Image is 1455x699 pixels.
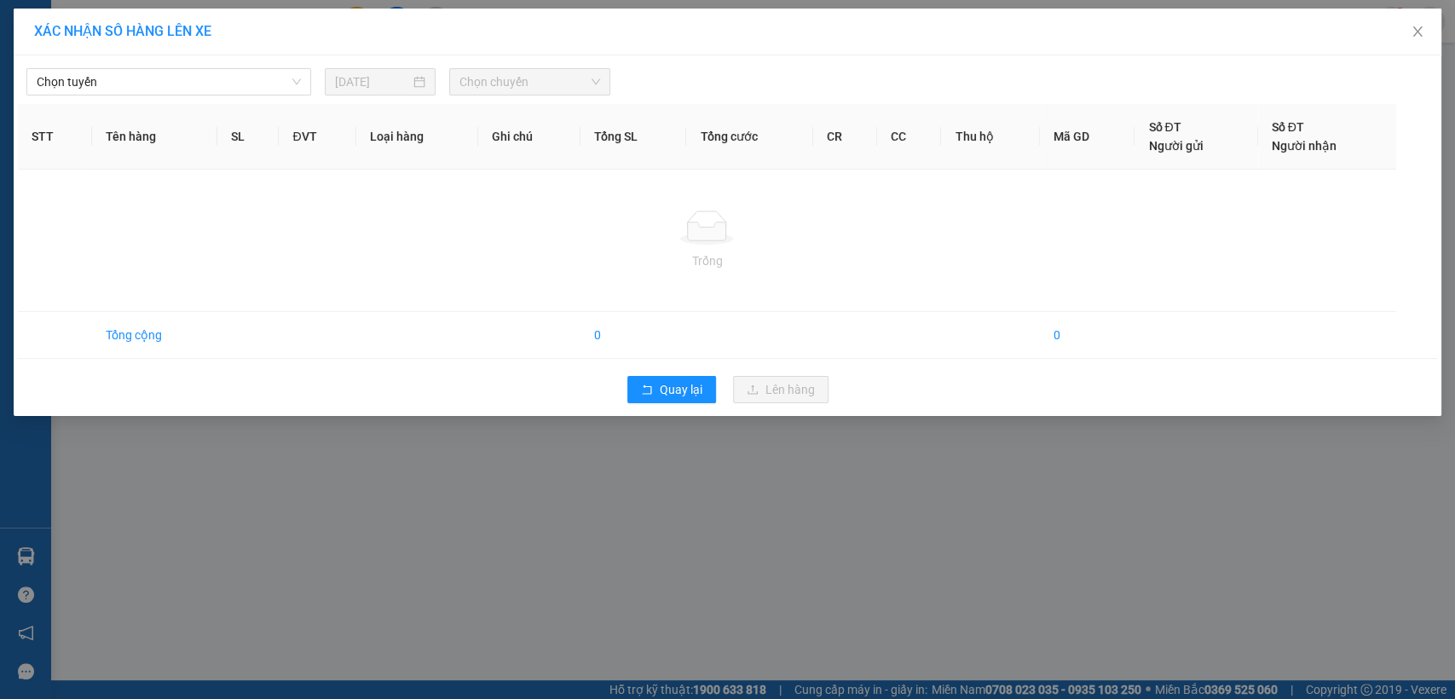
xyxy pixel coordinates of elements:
button: Close [1394,9,1441,56]
th: CC [877,104,941,170]
button: uploadLên hàng [733,376,829,403]
button: rollbackQuay lại [627,376,716,403]
th: Thu hộ [941,104,1040,170]
span: close [1411,25,1424,38]
span: Người nhận [1272,139,1337,153]
th: Tổng cước [686,104,813,170]
th: ĐVT [279,104,355,170]
th: STT [18,104,92,170]
span: rollback [641,384,653,397]
span: Quay lại [660,380,702,399]
th: SL [217,104,279,170]
input: 13/08/2025 [335,72,410,91]
span: Chọn chuyến [459,69,599,95]
span: XÁC NHẬN SỐ HÀNG LÊN XE [34,23,211,39]
th: Mã GD [1040,104,1135,170]
th: Tên hàng [92,104,217,170]
th: Tổng SL [580,104,687,170]
th: CR [813,104,877,170]
span: Chọn tuyến [37,69,301,95]
span: Người gửi [1148,139,1203,153]
div: Trống [32,251,1383,270]
th: Ghi chú [478,104,580,170]
span: Số ĐT [1272,120,1304,134]
span: Số ĐT [1148,120,1181,134]
td: 0 [1040,312,1135,359]
td: Tổng cộng [92,312,217,359]
th: Loại hàng [356,104,478,170]
td: 0 [580,312,687,359]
